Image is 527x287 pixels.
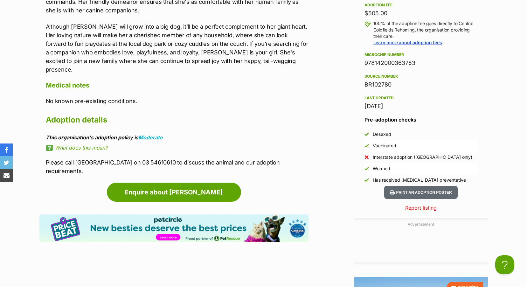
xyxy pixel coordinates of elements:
img: Pet Circle promo banner [39,214,309,242]
img: Yes [364,132,369,136]
div: [DATE] [364,102,478,111]
div: BR102780 [364,80,478,89]
a: Learn more about adoption fees [373,40,442,45]
img: Yes [364,178,369,182]
div: Advertisement [354,218,488,264]
button: Print an adoption poster [384,186,457,199]
div: 978142000363753 [364,59,478,67]
p: Although [PERSON_NAME] will grow into a big dog, it'll be a perfect complement to her giant heart... [46,22,309,74]
div: $505.00 [364,9,478,18]
a: Enquire about [PERSON_NAME] [107,183,241,202]
a: What does this mean? [46,145,309,150]
div: Vaccinated [373,143,396,149]
div: This organisation's adoption policy is [46,135,309,140]
img: No [364,155,369,159]
img: Yes [364,143,369,148]
div: Interstate adoption ([GEOGRAPHIC_DATA] only) [373,154,472,160]
iframe: Help Scout Beacon - Open [495,255,514,274]
div: Last updated [364,95,478,101]
p: Please call [GEOGRAPHIC_DATA] on 03 54610610 to discuss the animal and our adoption requirements. [46,158,309,175]
div: Adoption fee [364,3,478,8]
div: Wormed [373,165,390,172]
div: Microchip number [364,52,478,57]
p: 100% of the adoption fee goes directly to Central Goldfields Rehoming, the organisation providing... [373,20,478,46]
h4: Medical notes [46,81,309,89]
h2: Adoption details [46,113,309,127]
div: Desexed [373,131,391,137]
a: Moderate [138,134,163,141]
p: No known pre-existing conditions. [46,97,309,105]
div: Has received [MEDICAL_DATA] preventative [373,177,466,183]
img: Yes [364,166,369,171]
div: Source number [364,74,478,79]
h3: Pre-adoption checks [364,116,478,123]
a: Report listing [354,204,488,212]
